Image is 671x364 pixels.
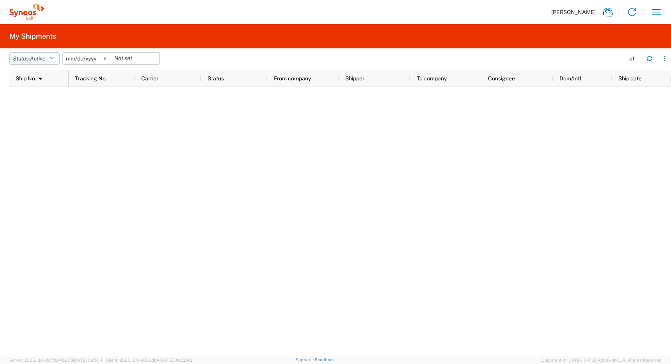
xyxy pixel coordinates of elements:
span: [DATE] 09:51:11 [73,358,102,362]
span: [PERSON_NAME] [551,9,596,16]
span: Consignee [488,75,515,82]
span: From company [274,75,311,82]
input: Not set [111,53,159,64]
span: Dom/Intl [559,75,581,82]
span: Status [208,75,224,82]
span: Shipper [345,75,364,82]
a: Support [296,357,315,362]
span: Ship No. [16,75,36,82]
span: To company [417,75,447,82]
span: Client: 2025.18.0-9839db4 [106,358,192,362]
input: Not set [63,53,111,64]
h2: My Shipments [9,32,56,41]
span: Active [30,55,46,62]
span: Copyright © [DATE]-[DATE] Agistix Inc., All Rights Reserved [541,357,662,364]
div: - of - [627,55,641,62]
a: Feedback [315,357,335,362]
span: Ship date [618,75,642,82]
span: Carrier [141,75,158,82]
span: Server: 2025.18.0-dd719145275 [9,358,102,362]
span: Tracking No. [75,75,107,82]
button: Status:Active [9,52,60,65]
span: [DATE] 09:32:48 [160,358,192,362]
